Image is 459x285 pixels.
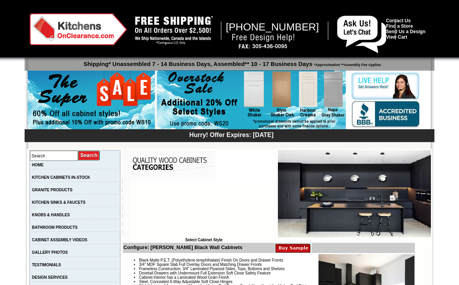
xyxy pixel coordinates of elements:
span: Cabinet Interior has a Laminated Wood Grain Finish [139,275,229,280]
img: Rayne Matte Black [278,150,431,237]
a: Contact Us [386,18,411,23]
span: 3/4" MDF Square Slab Full Overlay Doors and Matching Drawer Fronts [139,262,262,267]
span: Frameless Construction; 3/4" Laminated Plywood Sides, Tops, Bottoms and Shelves [139,267,285,271]
a: BATHROOM PRODUCTS [32,225,78,230]
input: Submit [78,150,100,161]
a: CABINET ASSEMBLY VIDEOS [32,238,87,242]
a: KNOBS & HANDLES [32,213,70,217]
div: Hurry! Offer Expires: [DATE] [28,130,434,139]
a: DESIGN SERVICES [32,275,68,280]
a: Find a Store [386,23,413,29]
b: Select Cabinet Style [185,238,222,242]
a: HOME [32,163,44,167]
a: TESTIMONIALS [32,263,61,267]
a: KITCHEN SINKS & FAUCETS [32,200,85,205]
a: GRANITE PRODUCTS [32,188,73,192]
span: [PHONE_NUMBER] [226,21,319,33]
a: View Cart [386,34,407,40]
span: Black Matte P.E.T. (Polyethylene terephthalate) Finish On Doors and Drawer Fronts [139,258,283,262]
a: GALLERY PHOTOS [32,250,68,255]
p: Shipping* Unassembled 7 - 14 Business Days, Assembled** 10 - 17 Business Days [28,57,434,67]
a: KITCHEN CABINETS IN-STOCK [32,175,90,180]
span: Dovetail Drawers with Undermount Full Extension Soft Close Safety Feature [139,271,270,275]
iframe: Browser incompatible [130,179,278,238]
span: *Approximation **Assembly Fee Applies [312,61,381,67]
b: Configure: [PERSON_NAME] Black Wall Cabinets [123,244,242,250]
a: Send Us a Design [386,29,425,34]
img: Kitchens on Clearance Logo [30,13,127,45]
span: Steel, Concealed 6-Way Adjustable Soft Close Hinges [139,280,232,284]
